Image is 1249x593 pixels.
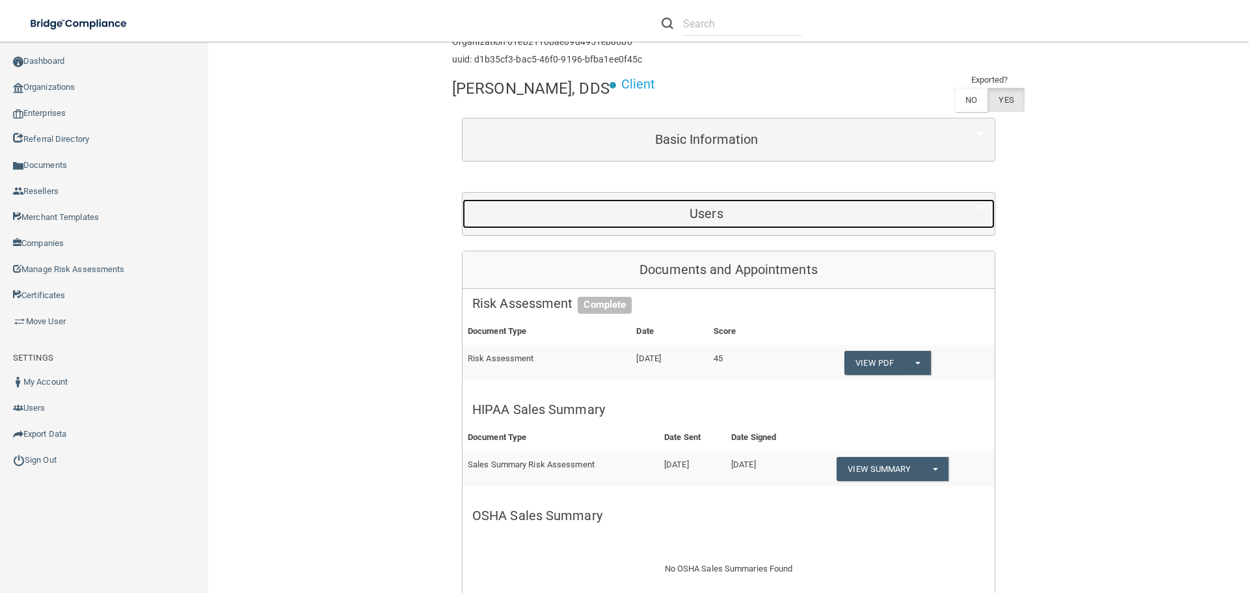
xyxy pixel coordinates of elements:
div: No OSHA Sales Summaries Found [463,545,995,592]
h6: uuid: d1b35cf3-bac5-46f0-9196-bfba1ee0f45c [452,55,642,64]
a: View Summary [837,457,921,481]
p: Client [621,72,656,96]
label: YES [987,88,1024,112]
h5: Basic Information [472,132,941,146]
td: [DATE] [631,345,708,380]
a: View PDF [844,351,904,375]
th: Document Type [463,318,631,345]
div: Documents and Appointments [463,251,995,289]
th: Date Signed [726,424,805,451]
img: ic_dashboard_dark.d01f4a41.png [13,57,23,67]
label: NO [954,88,987,112]
th: Document Type [463,424,659,451]
label: SETTINGS [13,350,53,366]
img: ic_reseller.de258add.png [13,186,23,197]
h5: Risk Assessment [472,296,985,310]
iframe: Drift Widget Chat Controller [1024,501,1233,553]
h5: Users [472,206,941,221]
a: Users [472,199,985,228]
th: Date [631,318,708,345]
td: Risk Assessment [463,345,631,380]
td: 45 [708,345,781,380]
span: Complete [578,297,632,314]
td: [DATE] [726,451,805,486]
th: Date Sent [659,424,726,451]
img: icon-users.e205127d.png [13,403,23,413]
td: [DATE] [659,451,726,486]
img: icon-export.b9366987.png [13,429,23,439]
h5: OSHA Sales Summary [472,508,985,523]
input: Search [683,12,802,36]
img: enterprise.0d942306.png [13,109,23,118]
img: ic-search.3b580494.png [662,18,673,29]
img: ic_user_dark.df1a06c3.png [13,377,23,387]
td: Sales Summary Risk Assessment [463,451,659,486]
a: Basic Information [472,125,985,154]
h4: [PERSON_NAME], DDS [452,80,610,97]
img: icon-documents.8dae5593.png [13,161,23,171]
td: Exported? [954,72,1025,88]
img: ic_power_dark.7ecde6b1.png [13,454,25,466]
img: briefcase.64adab9b.png [13,315,26,328]
img: bridge_compliance_login_screen.278c3ca4.svg [20,10,139,37]
th: Score [708,318,781,345]
img: organization-icon.f8decf85.png [13,83,23,93]
h5: HIPAA Sales Summary [472,402,985,417]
